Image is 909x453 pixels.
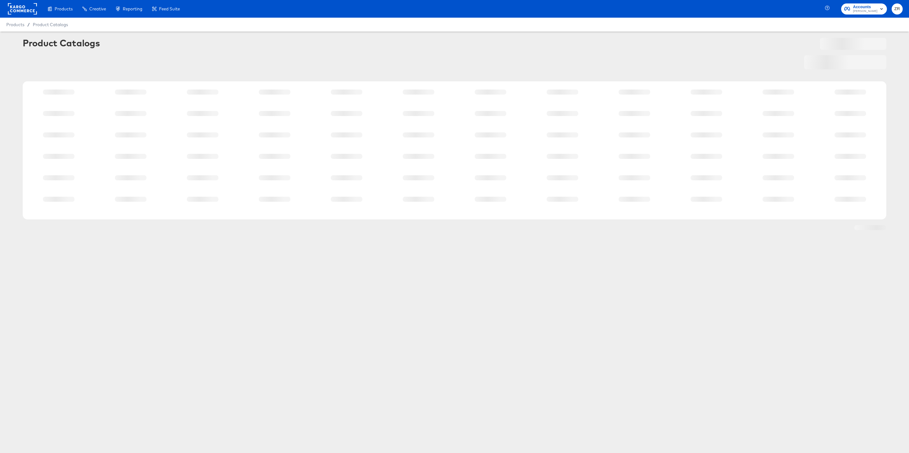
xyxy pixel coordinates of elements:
[33,22,68,27] a: Product Catalogs
[892,3,903,15] button: ZR
[853,4,877,10] span: Accounts
[123,6,142,11] span: Reporting
[841,3,887,15] button: Accounts[PERSON_NAME]
[6,22,24,27] span: Products
[853,9,877,14] span: [PERSON_NAME]
[894,5,900,13] span: ZR
[55,6,73,11] span: Products
[159,6,180,11] span: Feed Suite
[24,22,33,27] span: /
[89,6,106,11] span: Creative
[23,38,100,48] div: Product Catalogs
